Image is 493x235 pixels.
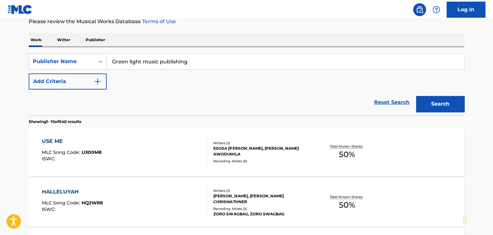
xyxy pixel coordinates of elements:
a: HALLELUYAHMLC Song Code:HQ2WR8ISWC:Writers (2)[PERSON_NAME], [PERSON_NAME] CHRISMATHNERRecording ... [29,178,464,227]
div: USE ME [42,137,101,145]
img: 9d2ae6d4665cec9f34b9.svg [94,78,101,85]
div: Help [430,3,443,16]
p: Writer [55,33,72,47]
a: Reset Search [371,95,413,109]
a: USE MEMLC Song Code:UX00M8ISWC:Writers (2)ESOSA [PERSON_NAME], [PERSON_NAME] AWODUMILARecording A... [29,128,464,176]
p: Showing 1 - 10 of 640 results [29,119,81,125]
div: Drag [463,211,467,230]
a: Public Search [413,3,426,16]
div: Publisher Name [33,58,91,65]
a: Terms of Use [141,18,176,24]
div: Recording Artists ( 2 ) [213,206,311,211]
button: Search [416,96,464,112]
div: Writers ( 2 ) [213,188,311,193]
div: [PERSON_NAME], [PERSON_NAME] CHRISMATHNER [213,193,311,205]
span: UX00M8 [82,149,101,155]
p: Publisher [84,33,107,47]
span: MLC Song Code : [42,149,82,155]
button: Add Criteria [29,73,107,89]
p: Total Known Shares: [330,144,364,149]
span: 50 % [339,199,355,211]
form: Search Form [29,53,464,115]
img: MLC Logo [8,5,33,14]
div: ESOSA [PERSON_NAME], [PERSON_NAME] AWODUMILA [213,146,311,157]
div: HALLELUYAH [42,188,103,196]
span: MLC Song Code : [42,200,82,206]
div: Writers ( 2 ) [213,141,311,146]
p: Work [29,33,43,47]
p: Total Known Shares: [330,194,364,199]
span: ISWC : [42,156,57,162]
span: 50 % [339,149,355,160]
span: HQ2WR8 [82,200,103,206]
p: Please review the Musical Works Database [29,18,464,25]
img: help [432,6,440,14]
img: search [416,6,423,14]
div: Recording Artists ( 0 ) [213,159,311,164]
iframe: Chat Widget [461,204,493,235]
a: Log In [447,2,485,18]
div: ZORO SWAGBAG, ZORO SWAGBAG [213,211,311,217]
span: ISWC : [42,206,57,212]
